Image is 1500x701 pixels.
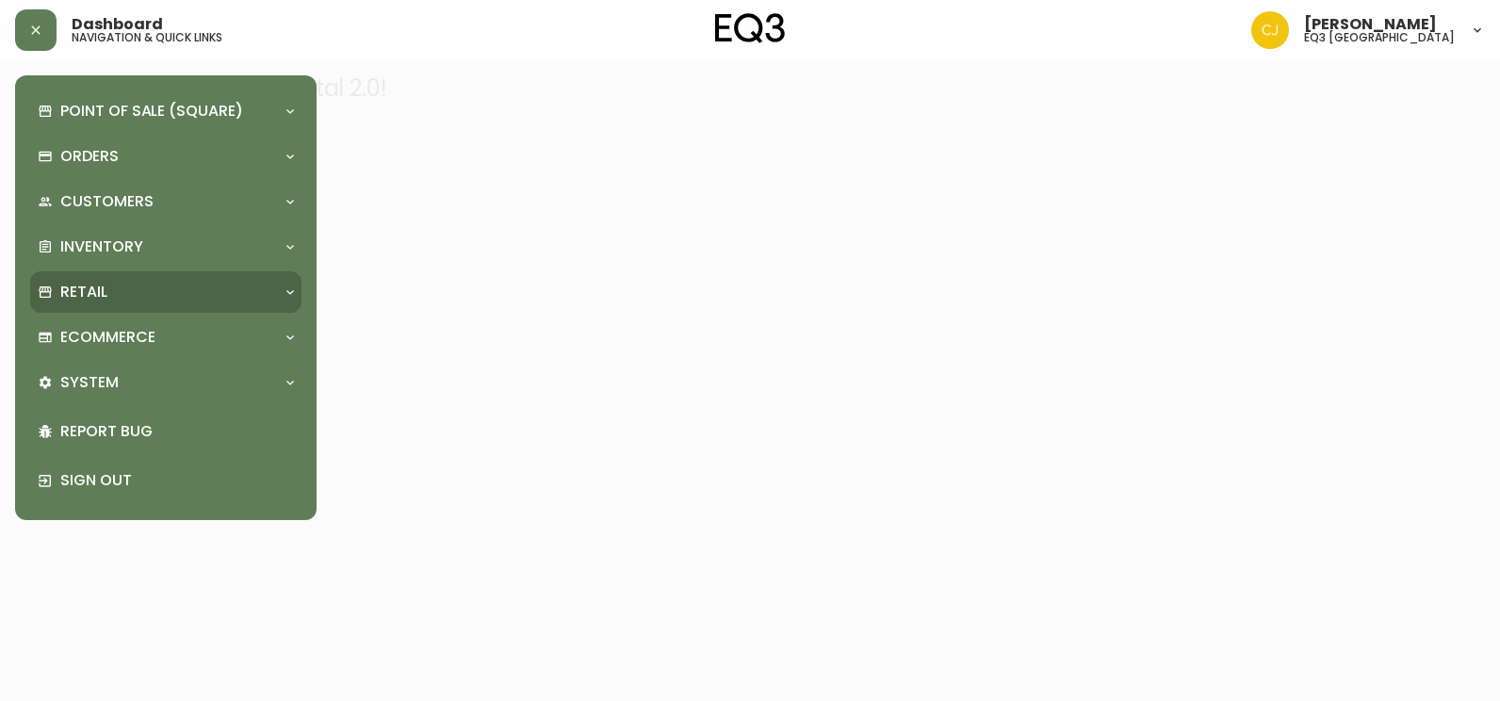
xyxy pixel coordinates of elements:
[60,282,107,302] p: Retail
[30,317,302,358] div: Ecommerce
[60,470,294,491] p: Sign Out
[1304,32,1455,43] h5: eq3 [GEOGRAPHIC_DATA]
[60,327,155,348] p: Ecommerce
[60,236,143,257] p: Inventory
[30,362,302,403] div: System
[60,146,119,167] p: Orders
[30,90,302,132] div: Point of Sale (Square)
[30,271,302,313] div: Retail
[1304,17,1437,32] span: [PERSON_NAME]
[30,181,302,222] div: Customers
[30,226,302,268] div: Inventory
[30,407,302,456] div: Report Bug
[1251,11,1289,49] img: 7836c8950ad67d536e8437018b5c2533
[60,191,154,212] p: Customers
[60,421,294,442] p: Report Bug
[715,13,785,43] img: logo
[60,101,243,122] p: Point of Sale (Square)
[30,136,302,177] div: Orders
[72,17,163,32] span: Dashboard
[30,456,302,505] div: Sign Out
[72,32,222,43] h5: navigation & quick links
[60,372,119,393] p: System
